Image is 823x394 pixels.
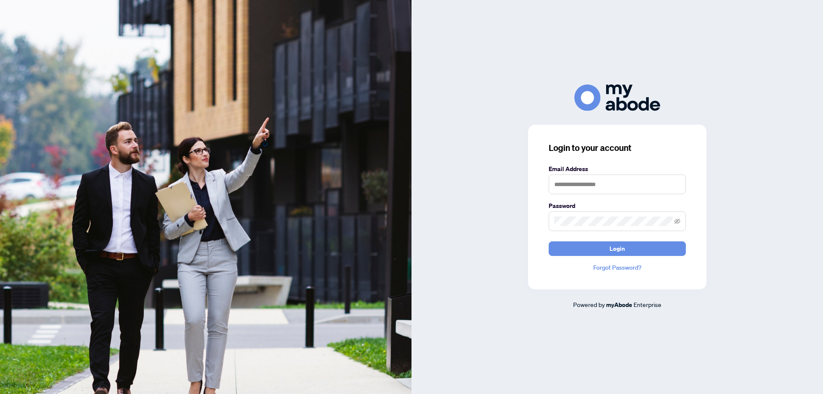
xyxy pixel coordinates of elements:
[674,218,680,224] span: eye-invisible
[549,164,686,174] label: Email Address
[606,300,632,310] a: myAbode
[573,301,605,308] span: Powered by
[574,84,660,111] img: ma-logo
[549,201,686,211] label: Password
[610,242,625,256] span: Login
[549,263,686,272] a: Forgot Password?
[549,241,686,256] button: Login
[549,142,686,154] h3: Login to your account
[634,301,661,308] span: Enterprise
